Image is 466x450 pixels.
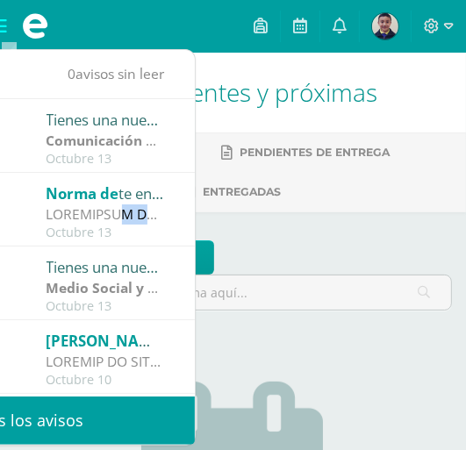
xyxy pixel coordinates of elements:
span: Entregadas [204,185,282,198]
div: MENSAJE DE VACACIONES : Estimados padres de familia: Reciban un cordial saludo. Deseo expresarles... [47,352,165,372]
div: te envió un aviso [47,329,165,352]
input: Busca una actividad próxima aquí... [15,275,451,310]
div: Octubre 13 [47,152,165,167]
span: Norma de [47,183,119,204]
strong: Medio Social y Natural [47,278,201,297]
div: OLIMPIADAS MATIFIC: Queridos Padres de Familia Se les invita a participar en la Olimpiada de Mate... [47,204,165,225]
a: Pendientes de entrega [222,139,391,167]
div: Tienes una nueva actividad: [47,108,165,131]
span: avisos sin leer [68,64,164,83]
span: [PERSON_NAME] de [47,331,189,351]
div: Octubre 13 [47,225,165,240]
strong: Comunicación y Lenguaje L.1 [47,131,242,150]
img: d31fc14543e0c1a96a75f2de9e805c69.png [372,13,398,39]
span: Actividades recientes y próximas [21,75,377,109]
span: Pendientes de entrega [240,146,391,159]
div: Octubre 10 [47,373,165,388]
div: | Prueba de Logro [47,278,165,298]
div: | Prueba de Logro [47,131,165,151]
div: Tienes una nueva actividad: [47,255,165,278]
a: Entregadas [185,178,282,206]
div: Octubre 13 [47,299,165,314]
div: te envió un aviso [47,182,165,204]
span: 0 [68,64,75,83]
